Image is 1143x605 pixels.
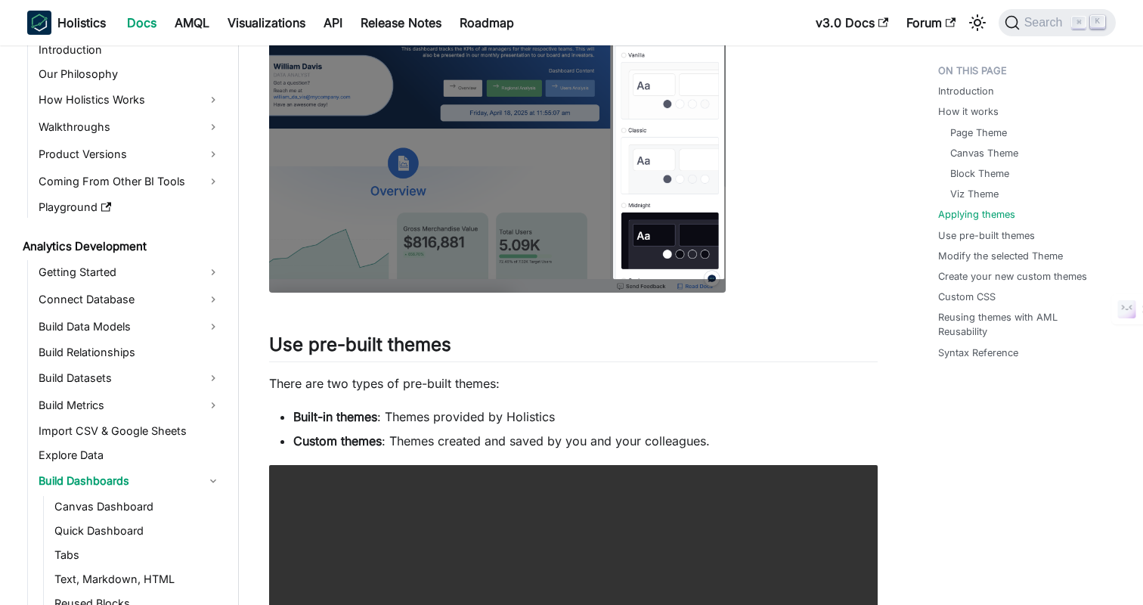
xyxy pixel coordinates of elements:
a: Viz Theme [950,187,999,201]
a: Coming From Other BI Tools [34,169,225,194]
a: Forum [897,11,965,35]
a: Text, Markdown, HTML [50,569,225,590]
a: Build Metrics [34,393,225,417]
a: Getting Started [34,260,225,284]
li: : Themes created and saved by you and your colleagues. [293,432,878,450]
a: Custom CSS [938,290,996,304]
kbd: K [1090,15,1105,29]
a: Import CSV & Google Sheets [34,420,225,442]
a: Build Relationships [34,342,225,363]
a: Canvas Dashboard [50,496,225,517]
a: Reusing themes with AML Reusability [938,310,1107,339]
nav: Docs sidebar [12,45,239,605]
a: Canvas Theme [950,146,1018,160]
a: Explore Data [34,445,225,466]
a: Block Theme [950,166,1009,181]
p: There are two types of pre-built themes: [269,374,878,392]
strong: Built-in themes [293,409,377,424]
a: Walkthroughs [34,115,225,139]
li: : Themes provided by Holistics [293,408,878,426]
a: Quick Dashboard [50,520,225,541]
a: Connect Database [34,287,225,312]
a: Build Data Models [34,315,225,339]
button: Search (Command+K) [999,9,1116,36]
b: Holistics [57,14,106,32]
a: Playground [34,197,225,218]
a: Introduction [34,39,225,60]
a: AMQL [166,11,218,35]
a: How it works [938,104,999,119]
a: HolisticsHolistics [27,11,106,35]
a: Tabs [50,544,225,566]
a: Modify the selected Theme [938,249,1063,263]
button: Switch between dark and light mode (currently light mode) [965,11,990,35]
a: Syntax Reference [938,346,1018,360]
a: Product Versions [34,142,225,166]
a: Docs [118,11,166,35]
a: Use pre-built themes [938,228,1035,243]
a: Release Notes [352,11,451,35]
a: Roadmap [451,11,523,35]
a: Page Theme [950,126,1007,140]
a: Create your new custom themes [938,269,1087,284]
a: Applying themes [938,207,1015,222]
a: Our Philosophy [34,64,225,85]
kbd: ⌘ [1071,16,1086,29]
a: How Holistics Works [34,88,225,112]
a: Build Datasets [34,366,225,390]
span: Search [1020,16,1072,29]
a: Build Dashboards [34,469,225,493]
a: API [314,11,352,35]
strong: Custom themes [293,433,382,448]
img: Holistics [27,11,51,35]
h2: Use pre-built themes [269,334,878,362]
a: Analytics Development [18,236,225,257]
a: Introduction [938,84,994,98]
a: v3.0 Docs [807,11,897,35]
a: Visualizations [218,11,314,35]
